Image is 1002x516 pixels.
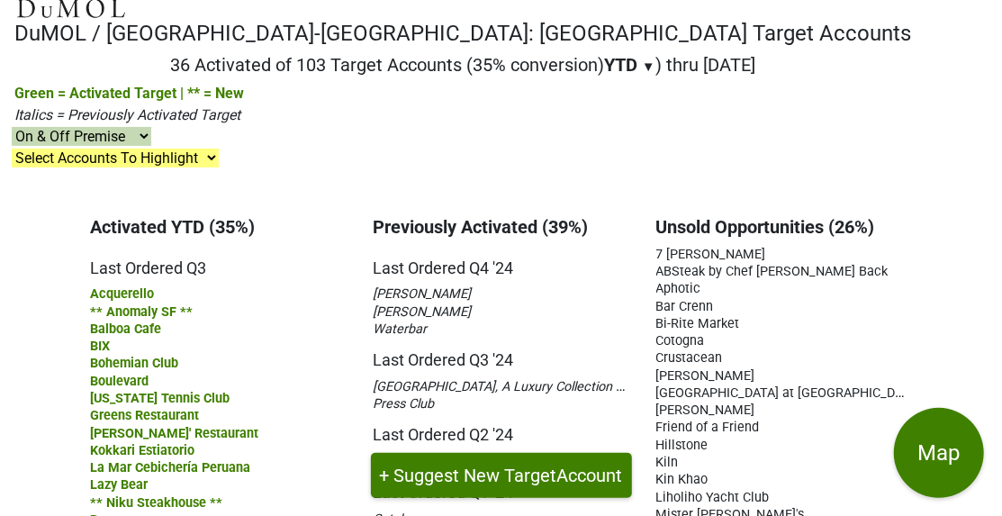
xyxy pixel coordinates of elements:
span: Kin Khao [656,472,709,487]
span: Bohemian Club [90,356,178,371]
span: Waterbar [373,321,427,337]
span: [PERSON_NAME]' Restaurant [90,426,258,441]
span: Hillstone [656,438,709,453]
span: Boulevard [90,374,149,389]
span: [PERSON_NAME] [656,403,755,418]
h5: Last Ordered Q3 '24 [373,337,628,370]
span: Greens Restaurant [90,408,199,423]
span: [GEOGRAPHIC_DATA] at [GEOGRAPHIC_DATA] [656,384,922,401]
span: [PERSON_NAME] [373,304,471,320]
span: BIX [90,339,110,354]
span: Kokkari Estiatorio [90,443,194,458]
h5: Last Ordered Q4 '24 [373,245,628,278]
h5: Last Ordered Q3 [90,245,346,278]
span: [PERSON_NAME] [656,368,755,384]
h2: 36 Activated of 103 Target Accounts (35% conversion) ) thru [DATE] [14,54,911,76]
h3: Activated YTD (35%) [90,216,346,238]
span: Lazy Bear [90,477,148,493]
h1: DuMOL / [GEOGRAPHIC_DATA]-[GEOGRAPHIC_DATA]: [GEOGRAPHIC_DATA] Target Accounts [14,21,911,47]
button: + Suggest New TargetAccount [371,453,632,498]
span: La Mar Cebichería Peruana [90,460,250,475]
span: Green = Activated Target | ** = New [14,85,244,102]
span: Bar Crenn [656,299,714,314]
span: [US_STATE] Tennis Club [90,391,230,406]
span: Cotogna [656,333,705,349]
span: Account [557,465,623,486]
span: Aphotic [656,281,701,296]
span: YTD [604,54,637,76]
span: Balboa Cafe [90,321,161,337]
span: ** Niku Steakhouse ** [90,495,222,511]
span: Press Club [373,396,434,412]
span: Bi-Rite Market [656,316,740,331]
span: Acquerello [90,286,154,302]
span: Crustacean [656,350,723,366]
span: ▼ [642,59,655,75]
span: Friend of a Friend [656,420,760,435]
h3: Unsold Opportunities (26%) [656,216,912,238]
span: Italics = Previously Activated Target [14,106,240,123]
h3: Previously Activated (39%) [373,216,628,238]
span: Kiln [656,455,679,470]
span: [PERSON_NAME] [373,286,471,302]
button: Map [894,408,984,498]
span: ABSteak by Chef [PERSON_NAME] Back [656,264,889,279]
span: Liholiho Yacht Club [656,490,770,505]
span: 7 [PERSON_NAME] [656,247,766,262]
span: [GEOGRAPHIC_DATA], A Luxury Collection Hotel, [GEOGRAPHIC_DATA] [373,377,775,394]
h5: Last Ordered Q2 '24 [373,412,628,445]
